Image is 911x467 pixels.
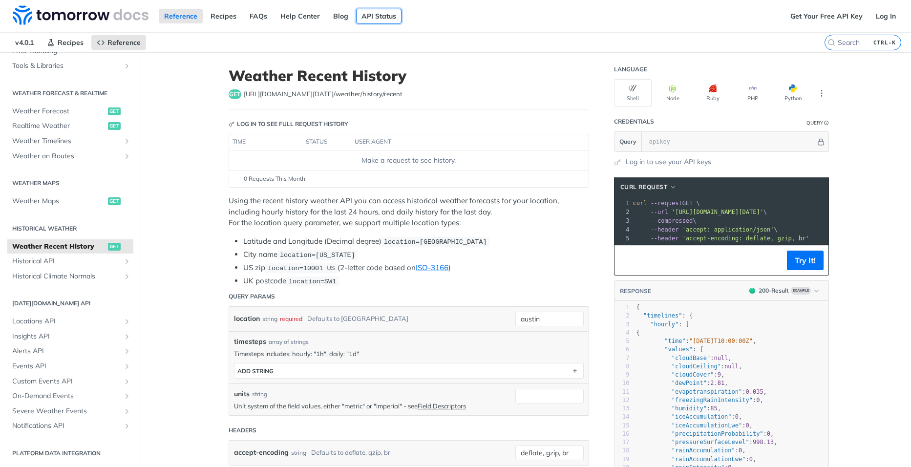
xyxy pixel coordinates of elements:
[651,200,682,207] span: --request
[243,262,589,274] li: US zip (2-letter code based on )
[636,346,703,353] span: : {
[614,303,630,312] div: 1
[636,405,721,412] span: : ,
[636,447,746,454] span: : ,
[123,333,131,340] button: Show subpages for Insights API
[626,157,711,167] a: Log in to use your API keys
[108,122,121,130] span: get
[650,321,678,328] span: "hourly"
[234,402,510,410] p: Unit system of the field values, either "metric" or "imperial" - see
[356,9,402,23] a: API Status
[614,132,642,151] button: Query
[123,137,131,145] button: Show subpages for Weather Timelines
[614,422,630,430] div: 15
[614,234,631,243] div: 5
[13,5,148,25] img: Tomorrow.io Weather API Docs
[244,89,403,99] span: https://api.tomorrow.io/v4/weather/history/recent
[759,286,789,295] div: 200 - Result
[636,371,725,378] span: : ,
[672,363,721,370] span: "cloudCeiling"
[108,197,121,205] span: get
[614,379,630,387] div: 10
[724,363,739,370] span: null
[619,253,633,268] button: Copy to clipboard
[614,404,630,413] div: 13
[268,265,335,272] span: location=10001 US
[12,151,121,161] span: Weather on Routes
[620,183,668,191] span: cURL Request
[614,117,654,126] div: Credentials
[774,79,812,107] button: Python
[614,225,631,234] div: 4
[644,132,816,151] input: apikey
[827,39,835,46] svg: Search
[651,217,693,224] span: --compressed
[262,312,277,326] div: string
[785,9,868,23] a: Get Your Free API Key
[12,272,121,281] span: Historical Climate Normals
[672,413,732,420] span: "iceAccumulation"
[7,359,133,374] a: Events APIShow subpages for Events API
[633,209,767,215] span: \
[7,389,133,403] a: On-Demand EventsShow subpages for On-Demand Events
[694,79,732,107] button: Ruby
[651,226,679,233] span: --header
[229,426,256,435] div: Headers
[7,269,133,284] a: Historical Climate NormalsShow subpages for Historical Climate Normals
[636,413,742,420] span: : ,
[636,422,753,429] span: : ,
[384,238,487,246] span: location=[GEOGRAPHIC_DATA]
[229,195,589,229] p: Using the recent history weather API you can access historical weather forecasts for your locatio...
[672,371,714,378] span: "cloudCover"
[10,35,39,50] span: v4.0.1
[870,9,901,23] a: Log In
[614,430,630,438] div: 16
[654,79,692,107] button: Node
[614,312,630,320] div: 2
[672,397,753,403] span: "freezingRainIntensity"
[636,363,742,370] span: : ,
[734,79,772,107] button: PHP
[233,155,584,166] div: Make a request to see history.
[617,182,680,192] button: cURL Request
[614,455,630,464] div: 19
[7,119,133,133] a: Realtime Weatherget
[7,254,133,269] a: Historical APIShow subpages for Historical API
[816,137,826,147] button: Hide
[672,355,710,361] span: "cloudBase"
[664,338,685,344] span: "time"
[244,174,305,183] span: 0 Requests This Month
[614,65,647,74] div: Language
[243,249,589,260] li: City name
[107,38,141,47] span: Reference
[672,447,735,454] span: "rainAccumulation"
[614,362,630,371] div: 8
[636,388,767,395] span: : ,
[787,251,824,270] button: Try It!
[12,361,121,371] span: Events API
[636,380,728,386] span: : ,
[302,134,351,150] th: status
[7,239,133,254] a: Weather Recent Historyget
[108,243,121,251] span: get
[7,449,133,458] h2: Platform DATA integration
[229,134,302,150] th: time
[289,278,336,285] span: location=SW1
[672,405,707,412] span: "humidity"
[234,312,260,326] label: location
[280,252,355,259] span: location=[US_STATE]
[614,354,630,362] div: 7
[7,104,133,119] a: Weather Forecastget
[636,439,778,446] span: : ,
[12,317,121,326] span: Locations API
[651,209,668,215] span: --url
[633,226,778,233] span: \
[234,337,266,347] span: timesteps
[633,200,647,207] span: curl
[636,312,693,319] span: : {
[229,89,241,99] span: get
[12,406,121,416] span: Severe Weather Events
[328,9,354,23] a: Blog
[614,208,631,216] div: 2
[234,446,289,460] label: accept-encoding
